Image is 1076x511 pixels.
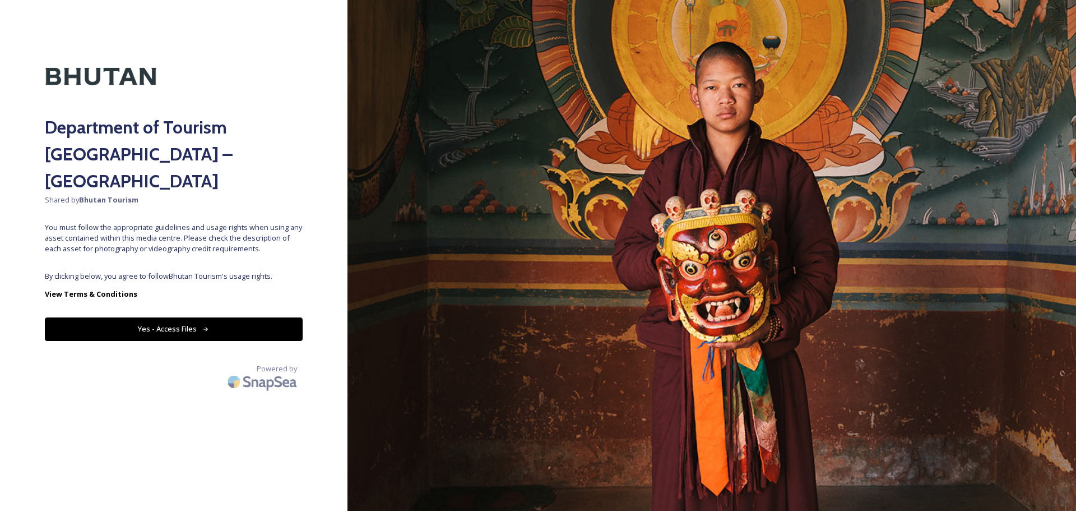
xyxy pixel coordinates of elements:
[45,45,157,108] img: Kingdom-of-Bhutan-Logo.png
[45,195,303,205] span: Shared by
[45,289,137,299] strong: View Terms & Conditions
[79,195,138,205] strong: Bhutan Tourism
[45,317,303,340] button: Yes - Access Files
[257,363,297,374] span: Powered by
[45,114,303,195] h2: Department of Tourism [GEOGRAPHIC_DATA] – [GEOGRAPHIC_DATA]
[45,271,303,282] span: By clicking below, you agree to follow Bhutan Tourism 's usage rights.
[45,287,303,301] a: View Terms & Conditions
[224,369,303,395] img: SnapSea Logo
[45,222,303,255] span: You must follow the appropriate guidelines and usage rights when using any asset contained within...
